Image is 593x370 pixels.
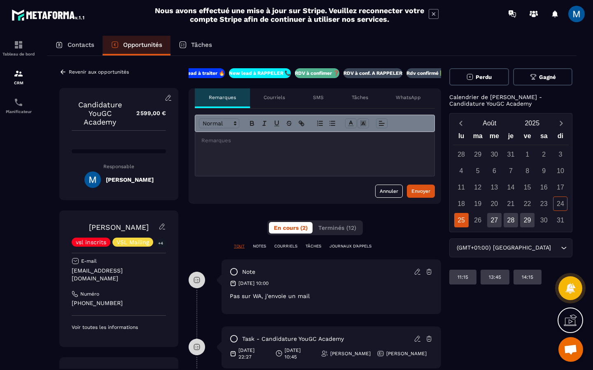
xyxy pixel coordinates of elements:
p: Tableau de bord [2,52,35,56]
div: 22 [520,197,535,211]
p: [DATE] 22:27 [238,347,269,360]
p: +4 [155,239,166,247]
button: Next month [553,118,569,129]
p: Rdv confirmé ✅ [406,70,446,76]
p: [EMAIL_ADDRESS][DOMAIN_NAME] [72,267,166,282]
p: Pas sur WA, j'envoie un mail [230,293,433,299]
div: Calendar wrapper [453,130,569,227]
div: 31 [504,147,518,162]
div: 28 [454,147,469,162]
div: ma [469,130,486,145]
button: Annuler [375,185,403,198]
span: Gagné [539,74,556,80]
p: VSL Mailing [117,239,149,245]
p: RDV à confimer ❓ [295,70,339,76]
h5: [PERSON_NAME] [106,176,154,183]
div: Calendar days [453,147,569,227]
a: Tâches [170,36,220,55]
div: 11 [454,180,469,194]
span: (GMT+01:00) [GEOGRAPHIC_DATA] [455,243,553,252]
p: Revenir aux opportunités [69,69,129,75]
span: Terminés (12) [318,224,356,231]
div: 24 [553,197,567,211]
p: New lead à RAPPELER 📞 [229,70,291,76]
div: je [502,130,519,145]
div: 14 [504,180,518,194]
button: Perdu [449,68,509,86]
div: sa [536,130,552,145]
div: 26 [471,213,485,227]
div: 15 [520,180,535,194]
p: Planificateur [2,109,35,114]
div: ve [519,130,536,145]
div: 27 [487,213,502,227]
p: task - Candidature YouGC Academy [242,335,344,343]
p: RDV à conf. A RAPPELER [343,70,402,76]
p: 2 599,00 € [128,105,166,121]
div: 8 [520,164,535,178]
div: 20 [487,197,502,211]
div: 13 [487,180,502,194]
button: Open years overlay [511,116,554,130]
div: 12 [471,180,485,194]
div: 19 [471,197,485,211]
button: Open months overlay [468,116,511,130]
div: 1 [520,147,535,162]
p: [DATE] 10:00 [238,280,268,287]
p: 13:45 [489,274,501,280]
p: E-mail [81,258,97,264]
div: 31 [553,213,567,227]
p: [PHONE_NUMBER] [72,299,166,307]
div: 5 [471,164,485,178]
p: [DATE] 10:45 [285,347,315,360]
p: 11:15 [458,274,468,280]
p: Opportunités [123,41,162,49]
div: 29 [471,147,485,162]
p: Courriels [264,94,285,101]
p: COURRIELS [274,243,297,249]
div: 4 [454,164,469,178]
div: 30 [537,213,551,227]
div: 9 [537,164,551,178]
p: Candidature YouGC Academy [72,100,128,126]
p: [PERSON_NAME] [330,350,371,357]
button: Envoyer [407,185,435,198]
div: 7 [504,164,518,178]
input: Search for option [553,243,559,252]
div: 23 [537,197,551,211]
div: 2 [537,147,551,162]
p: JOURNAUX D'APPELS [329,243,371,249]
div: me [486,130,502,145]
div: 3 [553,147,567,162]
p: Calendrier de [PERSON_NAME] - Candidature YouGC Academy [449,94,572,107]
p: vsl inscrits [76,239,106,245]
div: lu [453,130,469,145]
div: 16 [537,180,551,194]
div: 28 [504,213,518,227]
img: logo [12,7,86,22]
button: Gagné [513,68,573,86]
div: 25 [454,213,469,227]
p: WhatsApp [396,94,421,101]
div: 6 [487,164,502,178]
span: En cours (2) [274,224,308,231]
p: note [242,268,255,276]
p: Voir toutes les informations [72,324,166,331]
div: 18 [454,197,469,211]
p: Tâches [352,94,368,101]
a: Opportunités [103,36,170,55]
a: formationformationCRM [2,62,35,91]
p: [PERSON_NAME] [386,350,427,357]
p: NOTES [253,243,266,249]
div: di [552,130,569,145]
p: TOUT [234,243,245,249]
p: Tâches [191,41,212,49]
div: 10 [553,164,567,178]
p: Remarques [209,94,236,101]
p: TÂCHES [306,243,321,249]
div: 17 [553,180,567,194]
button: En cours (2) [269,222,313,234]
img: formation [14,40,23,50]
a: Ouvrir le chat [558,337,583,362]
button: Terminés (12) [313,222,361,234]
